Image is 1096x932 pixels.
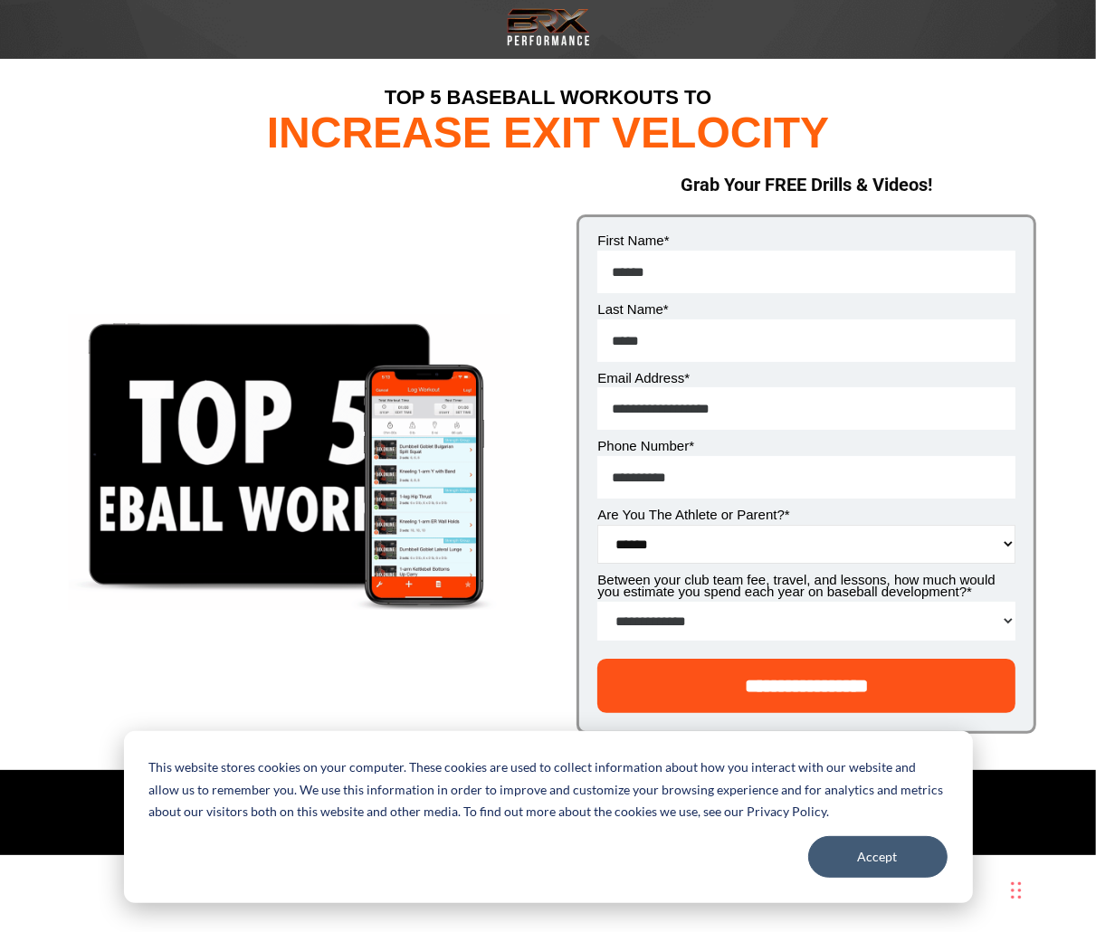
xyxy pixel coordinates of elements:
img: Transparent-Black-BRX-Logo-White-Performance [504,5,593,50]
span: TOP 5 BASEBALL WORKOUTS TO [385,86,711,109]
span: INCREASE EXIT VELOCITY [267,109,829,157]
span: Are You The Athlete or Parent? [597,507,785,522]
span: Phone Number [597,438,689,453]
h2: Grab Your FREE Drills & Videos! [577,173,1036,196]
span: First Name [597,233,663,248]
button: Accept [808,836,948,878]
div: Cookie banner [124,731,973,903]
span: Email Address [597,370,684,385]
p: This website stores cookies on your computer. These cookies are used to collect information about... [149,756,948,823]
span: Last Name [597,301,663,317]
img: Top 5 Workouts - Exit [69,315,510,610]
span: Between your club team fee, travel, and lessons, how much would you estimate you spend each year ... [597,572,995,599]
div: Drag [1011,863,1022,918]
